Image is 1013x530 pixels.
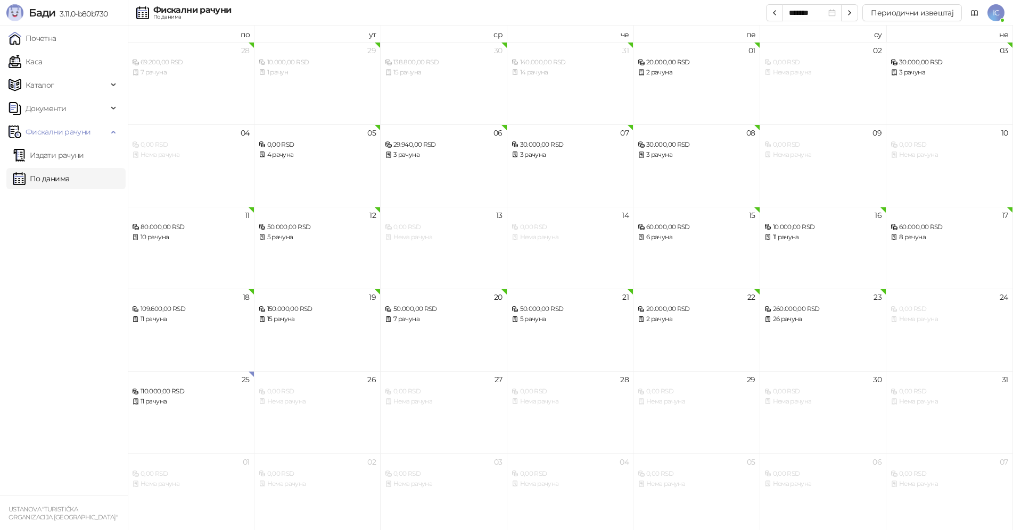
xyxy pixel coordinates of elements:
div: 260.000,00 RSD [764,304,882,314]
div: 20.000,00 RSD [638,304,755,314]
td: 2025-07-31 [507,42,634,124]
td: 2025-08-06 [381,124,507,207]
div: 110.000,00 RSD [132,386,250,397]
div: 60.000,00 RSD [891,222,1008,232]
div: 06 [872,458,882,466]
div: 0,00 RSD [385,222,503,232]
div: 109.600,00 RSD [132,304,250,314]
div: Нема рачуна [891,397,1008,407]
div: 0,00 RSD [764,140,882,150]
a: Издати рачуни [13,145,84,166]
td: 2025-08-27 [381,371,507,453]
div: 0,00 RSD [132,469,250,479]
div: 138.800,00 RSD [385,57,503,68]
td: 2025-07-29 [254,42,381,124]
div: 0,00 RSD [259,386,376,397]
td: 2025-08-28 [507,371,634,453]
div: 04 [620,458,629,466]
td: 2025-08-20 [381,289,507,371]
span: Фискални рачуни [26,121,90,142]
div: 3 рачуна [638,150,755,160]
div: 03 [494,458,503,466]
div: 03 [1000,47,1008,54]
td: 2025-08-01 [633,42,760,124]
td: 2025-08-22 [633,289,760,371]
td: 2025-08-09 [760,124,887,207]
a: Почетна [9,28,56,49]
div: 69.200,00 RSD [132,57,250,68]
span: Каталог [26,74,54,96]
div: 31 [622,47,629,54]
div: 0,00 RSD [385,386,503,397]
div: 0,00 RSD [891,140,1008,150]
div: 05 [367,129,376,137]
th: пе [633,26,760,42]
div: 11 рачуна [132,314,250,324]
div: Нема рачуна [638,479,755,489]
div: 0,00 RSD [891,386,1008,397]
div: 0,00 RSD [764,386,882,397]
div: 0,00 RSD [891,304,1008,314]
div: 3 рачуна [385,150,503,160]
td: 2025-08-25 [128,371,254,453]
td: 2025-08-08 [633,124,760,207]
div: Нема рачуна [891,150,1008,160]
div: Нема рачуна [891,314,1008,324]
div: 20.000,00 RSD [638,57,755,68]
div: 6 рачуна [638,232,755,242]
td: 2025-08-13 [381,207,507,289]
div: Нема рачуна [512,479,629,489]
div: 11 [245,212,250,219]
div: 50.000,00 RSD [259,222,376,232]
div: 3 рачуна [891,68,1008,78]
div: 50.000,00 RSD [512,304,629,314]
div: 14 [622,212,629,219]
div: 0,00 RSD [764,469,882,479]
div: 13 [496,212,503,219]
td: 2025-08-04 [128,124,254,207]
td: 2025-08-30 [760,371,887,453]
div: 140.000,00 RSD [512,57,629,68]
div: 10.000,00 RSD [259,57,376,68]
span: IC [987,4,1004,21]
div: 1 рачун [259,68,376,78]
div: 0,00 RSD [132,140,250,150]
div: 06 [493,129,503,137]
a: Каса [9,51,42,72]
div: 02 [367,458,376,466]
div: 150.000,00 RSD [259,304,376,314]
div: Нема рачуна [259,397,376,407]
div: 24 [1000,293,1008,301]
td: 2025-08-14 [507,207,634,289]
div: 05 [747,458,755,466]
div: 5 рачуна [259,232,376,242]
div: По данима [153,14,231,20]
div: 0,00 RSD [512,386,629,397]
div: 01 [243,458,250,466]
span: 3.11.0-b80b730 [55,9,108,19]
div: Нема рачуна [764,68,882,78]
div: 11 рачуна [132,397,250,407]
td: 2025-08-18 [128,289,254,371]
div: Нема рачуна [132,150,250,160]
td: 2025-08-12 [254,207,381,289]
div: 26 рачуна [764,314,882,324]
th: ср [381,26,507,42]
div: 29.940,00 RSD [385,140,503,150]
div: Нема рачуна [764,479,882,489]
button: Периодични извештај [862,4,962,21]
img: Logo [6,4,23,21]
div: Фискални рачуни [153,6,231,14]
div: 12 [369,212,376,219]
div: 07 [1000,458,1008,466]
td: 2025-08-15 [633,207,760,289]
div: 80.000,00 RSD [132,222,250,232]
div: Нема рачуна [891,479,1008,489]
div: 5 рачуна [512,314,629,324]
td: 2025-08-02 [760,42,887,124]
div: Нема рачуна [385,232,503,242]
div: 0,00 RSD [385,469,503,479]
td: 2025-07-30 [381,42,507,124]
div: 04 [241,129,250,137]
div: 09 [872,129,882,137]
